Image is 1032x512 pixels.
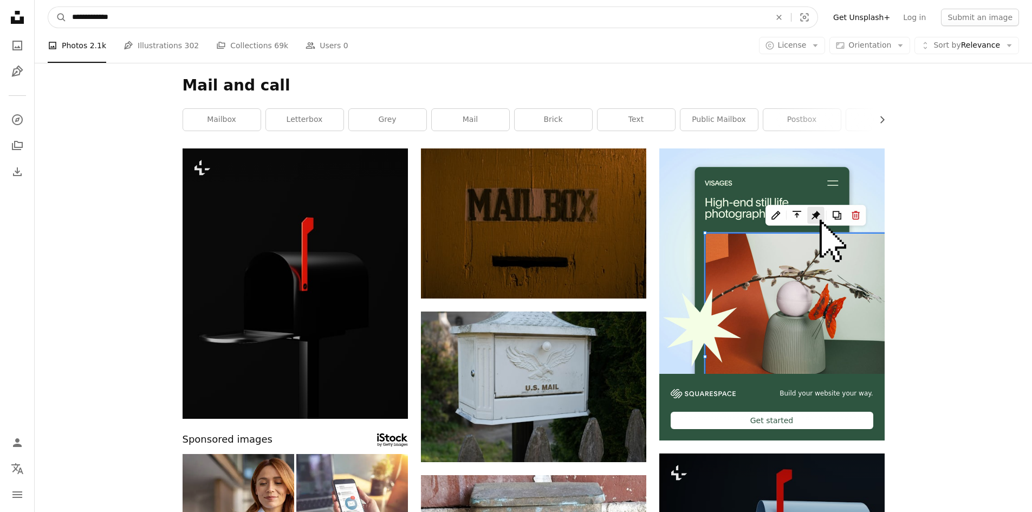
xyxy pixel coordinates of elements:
[421,381,646,391] a: text
[7,7,28,30] a: Home — Unsplash
[124,28,199,63] a: Illustrations 302
[349,109,426,131] a: grey
[659,148,885,374] img: file-1723602894256-972c108553a7image
[183,76,885,95] h1: Mail and call
[780,389,873,398] span: Build your website your way.
[846,109,924,131] a: object
[763,109,841,131] a: postbox
[680,109,758,131] a: public mailbox
[671,389,736,398] img: file-1606177908946-d1eed1cbe4f5image
[778,41,807,49] span: License
[48,7,67,28] button: Search Unsplash
[183,432,272,448] span: Sponsored images
[848,41,891,49] span: Orientation
[48,7,818,28] form: Find visuals sitewide
[659,148,885,440] a: Build your website your way.Get started
[7,458,28,479] button: Language
[185,40,199,51] span: 302
[7,109,28,131] a: Explore
[7,484,28,505] button: Menu
[343,40,348,51] span: 0
[7,35,28,56] a: Photos
[598,109,675,131] a: text
[274,40,288,51] span: 69k
[767,7,791,28] button: Clear
[183,278,408,288] a: a black mailbox with a red letter on it
[421,218,646,228] a: a close up of a door with a sticker on it
[759,37,826,54] button: License
[7,61,28,82] a: Illustrations
[941,9,1019,26] button: Submit an image
[432,109,509,131] a: mail
[7,161,28,183] a: Download History
[914,37,1019,54] button: Sort byRelevance
[7,135,28,157] a: Collections
[515,109,592,131] a: brick
[183,148,408,419] img: a black mailbox with a red letter on it
[791,7,817,28] button: Visual search
[671,412,873,429] div: Get started
[7,432,28,453] a: Log in / Sign up
[421,312,646,462] img: text
[872,109,885,131] button: scroll list to the right
[933,40,1000,51] span: Relevance
[266,109,343,131] a: letterbox
[183,109,261,131] a: mailbox
[829,37,910,54] button: Orientation
[827,9,897,26] a: Get Unsplash+
[897,9,932,26] a: Log in
[216,28,288,63] a: Collections 69k
[306,28,348,63] a: Users 0
[421,148,646,299] img: a close up of a door with a sticker on it
[933,41,960,49] span: Sort by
